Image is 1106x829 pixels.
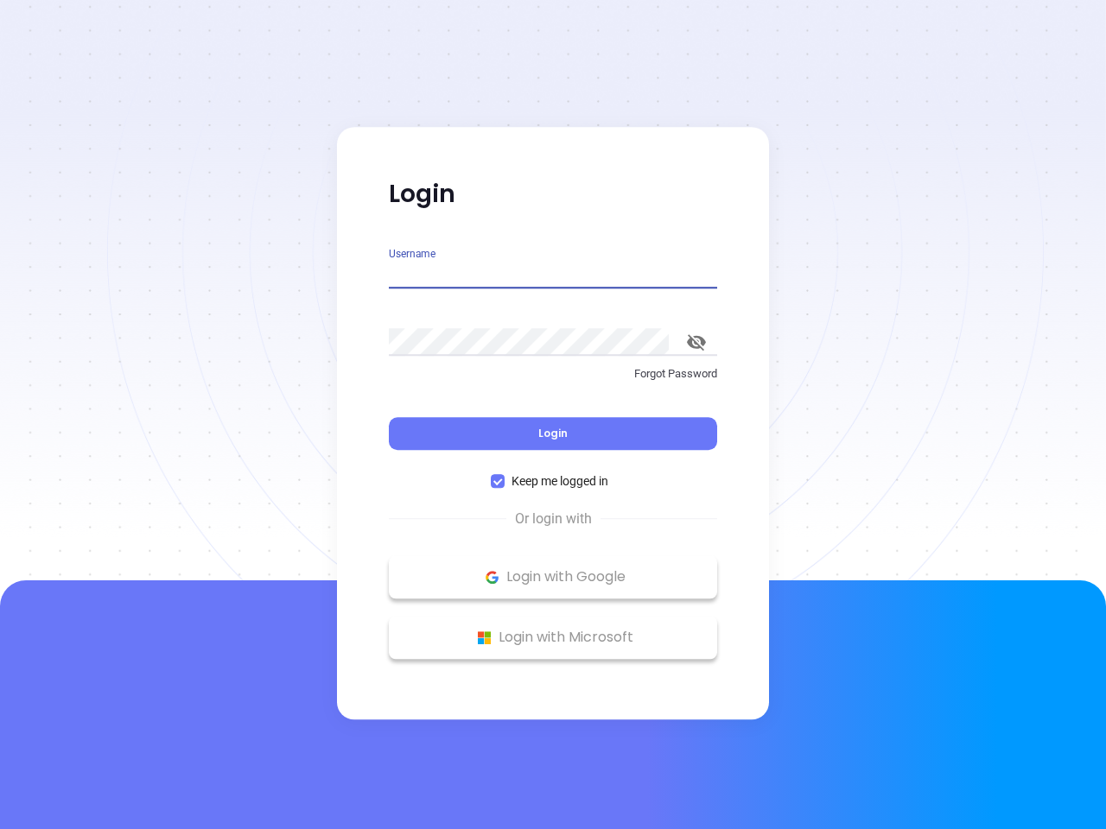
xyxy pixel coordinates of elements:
[397,564,709,590] p: Login with Google
[481,566,503,588] img: Google Logo
[389,365,717,396] a: Forgot Password
[474,627,495,649] img: Microsoft Logo
[506,509,601,529] span: Or login with
[389,616,717,659] button: Microsoft Logo Login with Microsoft
[389,417,717,450] button: Login
[538,426,568,440] span: Login
[389,365,717,383] p: Forgot Password
[676,321,717,363] button: toggle password visibility
[389,555,717,598] button: Google Logo Login with Google
[389,249,435,259] label: Username
[505,471,615,490] span: Keep me logged in
[397,624,709,650] p: Login with Microsoft
[389,179,717,210] p: Login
